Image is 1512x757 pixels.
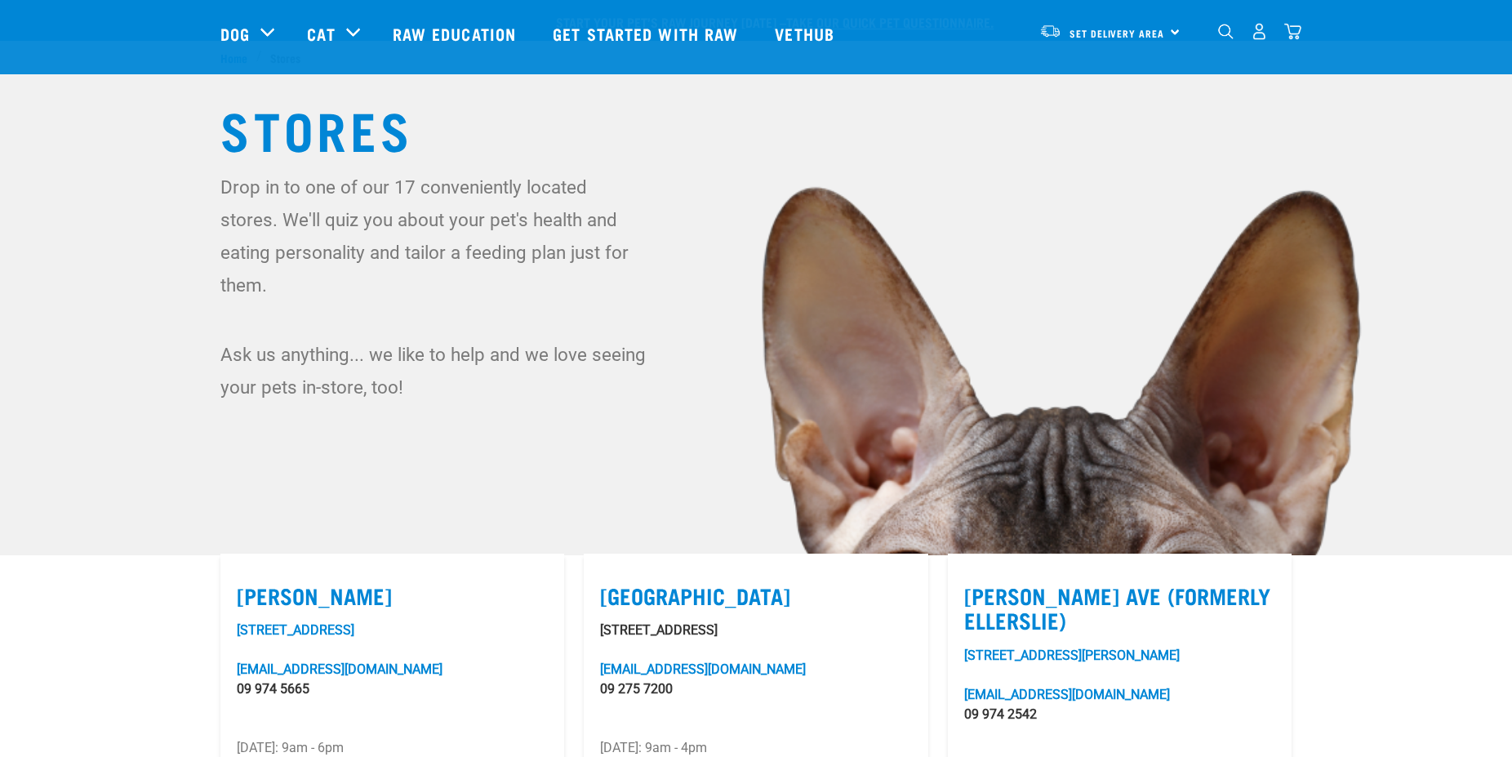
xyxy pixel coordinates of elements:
img: van-moving.png [1039,24,1061,38]
a: 09 275 7200 [600,681,673,697]
a: Get started with Raw [536,1,758,66]
a: 09 974 5665 [237,681,309,697]
img: home-icon@2x.png [1284,23,1301,40]
img: user.png [1251,23,1268,40]
a: Cat [307,21,335,46]
p: Ask us anything... we like to help and we love seeing your pets in-store, too! [220,338,649,403]
a: 09 974 2542 [964,706,1037,722]
a: [EMAIL_ADDRESS][DOMAIN_NAME] [600,661,806,677]
label: [PERSON_NAME] Ave (Formerly Ellerslie) [964,583,1275,633]
a: Raw Education [376,1,536,66]
a: Vethub [758,1,855,66]
label: [GEOGRAPHIC_DATA] [600,583,911,608]
a: [EMAIL_ADDRESS][DOMAIN_NAME] [237,661,442,677]
a: [EMAIL_ADDRESS][DOMAIN_NAME] [964,687,1170,702]
label: [PERSON_NAME] [237,583,548,608]
p: Drop in to one of our 17 conveniently located stores. We'll quiz you about your pet's health and ... [220,171,649,301]
span: Set Delivery Area [1070,30,1164,36]
a: Dog [220,21,250,46]
h1: Stores [220,99,1292,158]
p: [STREET_ADDRESS] [600,621,911,640]
a: [STREET_ADDRESS][PERSON_NAME] [964,648,1180,663]
img: home-icon-1@2x.png [1218,24,1234,39]
a: [STREET_ADDRESS] [237,622,354,638]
